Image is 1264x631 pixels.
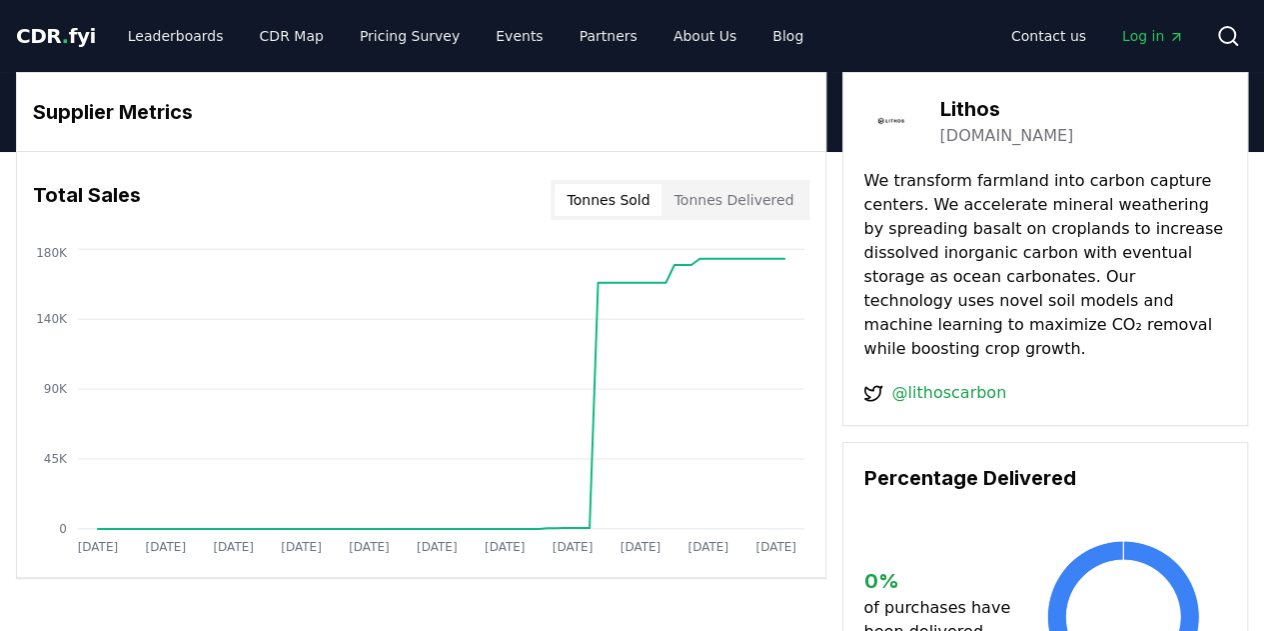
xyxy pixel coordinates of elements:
h3: Supplier Metrics [33,97,809,127]
span: . [62,24,69,48]
img: Lithos-logo [863,93,919,149]
tspan: [DATE] [349,540,390,554]
p: We transform farmland into carbon capture centers. We accelerate mineral weathering by spreading ... [863,169,1227,361]
tspan: 45K [44,452,68,466]
h3: Percentage Delivered [863,463,1227,493]
a: @lithoscarbon [891,381,1006,405]
a: CDR.fyi [16,22,96,50]
button: Tonnes Delivered [661,184,805,216]
nav: Main [995,18,1200,54]
tspan: [DATE] [146,540,187,554]
tspan: [DATE] [78,540,119,554]
tspan: [DATE] [485,540,526,554]
tspan: [DATE] [281,540,322,554]
a: Leaderboards [112,18,240,54]
a: Log in [1106,18,1200,54]
span: Log in [1122,26,1184,46]
h3: Lithos [939,94,1073,124]
tspan: [DATE] [213,540,254,554]
tspan: 180K [36,246,68,260]
a: Events [480,18,559,54]
a: CDR Map [244,18,340,54]
tspan: 90K [44,382,68,396]
tspan: [DATE] [756,540,797,554]
tspan: [DATE] [621,540,661,554]
span: CDR fyi [16,24,96,48]
tspan: [DATE] [553,540,594,554]
nav: Main [112,18,819,54]
a: Pricing Survey [344,18,476,54]
a: Partners [564,18,653,54]
a: About Us [657,18,752,54]
button: Tonnes Sold [555,184,661,216]
tspan: [DATE] [688,540,729,554]
a: [DOMAIN_NAME] [939,124,1073,148]
tspan: [DATE] [417,540,458,554]
tspan: 0 [59,522,67,536]
h3: 0 % [863,566,1018,596]
tspan: 140K [36,312,68,326]
a: Contact us [995,18,1102,54]
h3: Total Sales [33,180,141,220]
a: Blog [756,18,819,54]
